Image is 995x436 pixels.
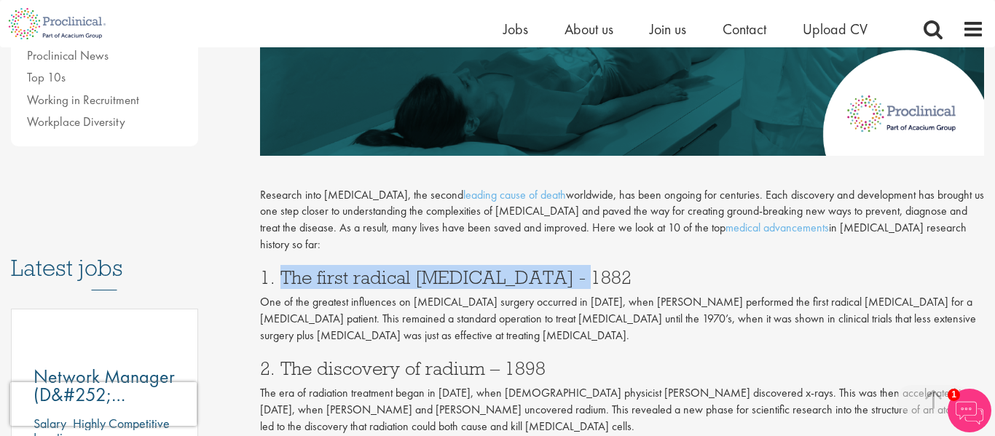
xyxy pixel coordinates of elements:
h3: Latest jobs [11,219,198,290]
a: Working in Recruitment [27,92,139,108]
a: Jobs [503,20,528,39]
h3: 2. The discovery of radium – 1898 [260,359,985,378]
a: Workplace Diversity [27,114,125,130]
a: Network Manager (D&#252;[GEOGRAPHIC_DATA]) [34,368,176,404]
p: One of the greatest influences on [MEDICAL_DATA] surgery occurred in [DATE], when [PERSON_NAME] p... [260,294,985,344]
img: Chatbot [948,389,991,432]
iframe: reCAPTCHA [10,382,197,426]
a: Top 10s [27,69,66,85]
a: leading cause of death [463,187,566,202]
span: 1 [948,389,960,401]
a: Join us [650,20,686,39]
a: Contact [723,20,766,39]
a: Proclinical News [27,47,109,63]
a: Upload CV [803,20,868,39]
p: Research into [MEDICAL_DATA], the second worldwide, has been ongoing for centuries. Each discover... [260,187,985,253]
a: About us [565,20,613,39]
a: medical advancements [725,220,829,235]
p: The era of radiation treatment began in [DATE], when [DEMOGRAPHIC_DATA] physicist [PERSON_NAME] d... [260,385,985,435]
h3: 1. The first radical [MEDICAL_DATA] - 1882 [260,268,985,287]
